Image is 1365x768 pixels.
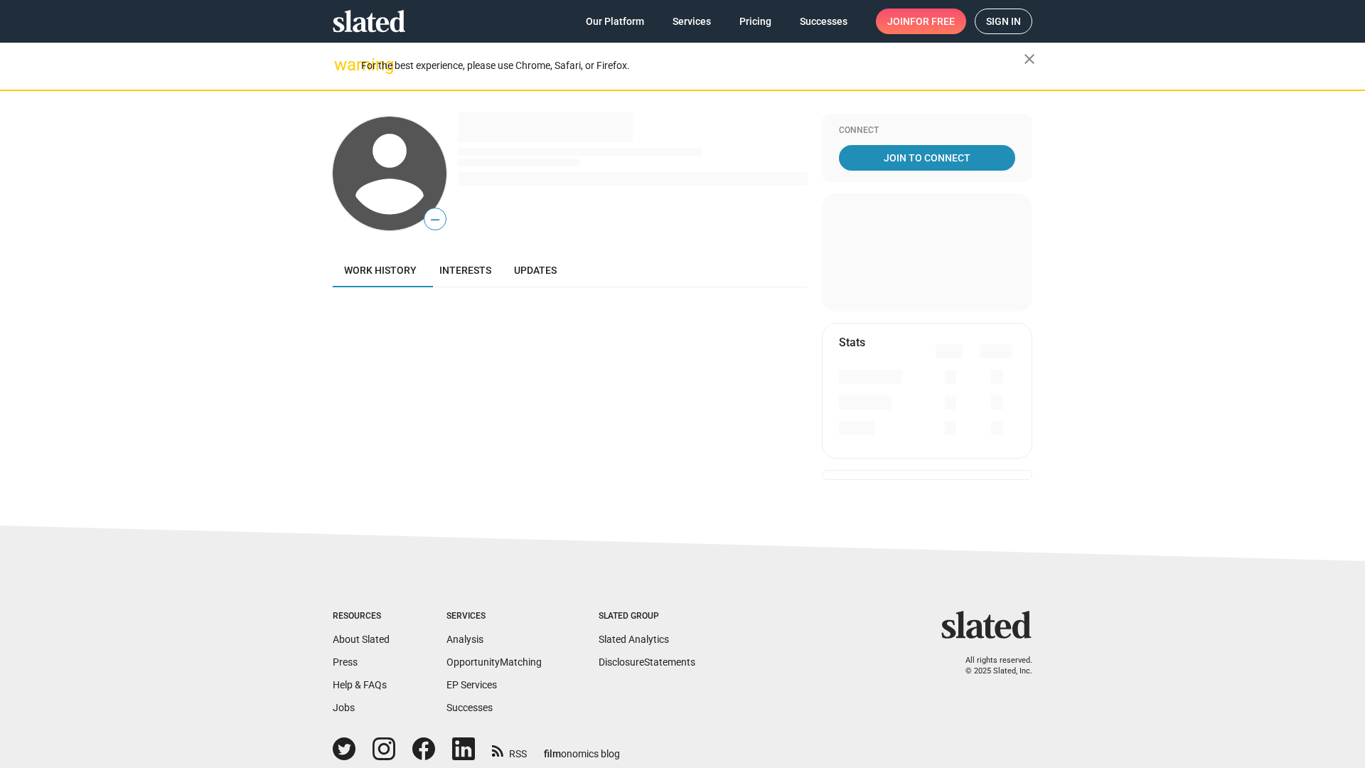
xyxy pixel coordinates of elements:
span: Join To Connect [842,145,1012,171]
span: Interests [439,265,491,276]
mat-icon: warning [334,56,351,73]
a: Successes [446,702,493,713]
a: Jobs [333,702,355,713]
mat-icon: close [1021,50,1038,68]
div: Slated Group [599,611,695,622]
a: Services [661,9,722,34]
a: Analysis [446,634,483,645]
a: RSS [492,739,527,761]
a: DisclosureStatements [599,656,695,668]
span: Successes [800,9,847,34]
a: Successes [788,9,859,34]
a: Join To Connect [839,145,1015,171]
mat-card-title: Stats [839,335,865,350]
div: Services [446,611,542,622]
span: Updates [514,265,557,276]
a: filmonomics blog [544,736,620,761]
span: Join [887,9,955,34]
span: Pricing [739,9,771,34]
a: OpportunityMatching [446,656,542,668]
p: All rights reserved. © 2025 Slated, Inc. [951,656,1032,676]
a: About Slated [333,634,390,645]
span: — [424,210,446,229]
a: Slated Analytics [599,634,669,645]
div: For the best experience, please use Chrome, Safari, or Firefox. [361,56,1024,75]
a: Press [333,656,358,668]
a: Updates [503,253,568,287]
span: for free [910,9,955,34]
a: EP Services [446,679,497,690]
span: film [544,748,561,759]
div: Resources [333,611,390,622]
a: Help & FAQs [333,679,387,690]
a: Joinfor free [876,9,966,34]
a: Interests [428,253,503,287]
a: Sign in [975,9,1032,34]
span: Work history [344,265,417,276]
a: Pricing [728,9,783,34]
span: Sign in [986,9,1021,33]
a: Work history [333,253,428,287]
span: Our Platform [586,9,644,34]
div: Connect [839,125,1015,137]
span: Services [673,9,711,34]
a: Our Platform [574,9,655,34]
